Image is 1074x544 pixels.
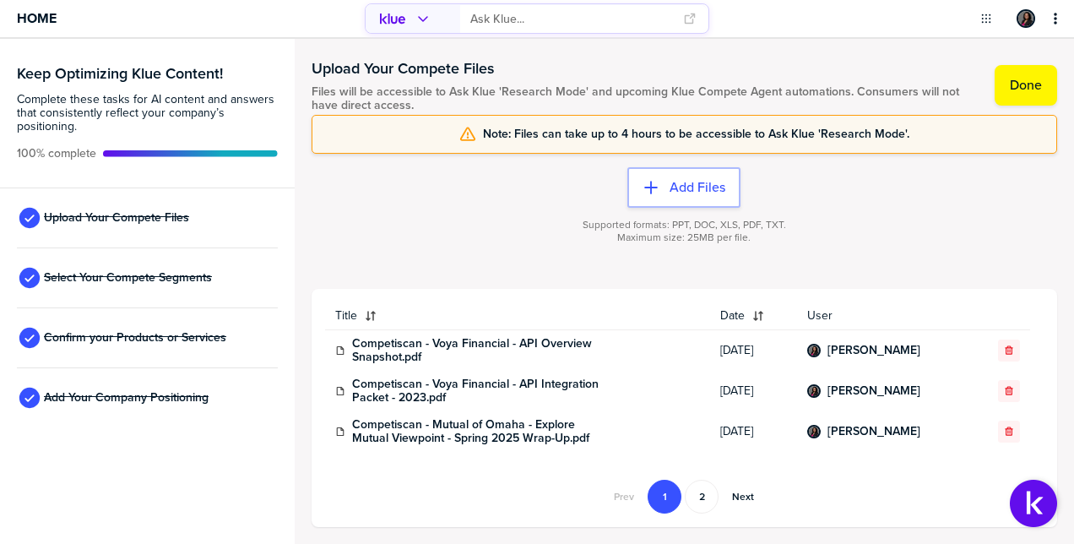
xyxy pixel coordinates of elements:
[17,11,57,25] span: Home
[352,418,605,445] a: Competiscan - Mutual of Omaha - Explore Mutual Viewpoint - Spring 2025 Wrap-Up.pdf
[710,302,796,329] button: Date
[44,331,226,345] span: Confirm your Products or Services
[978,10,995,27] button: Open Drop
[44,211,189,225] span: Upload Your Compete Files
[617,231,751,244] span: Maximum size: 25MB per file.
[1018,11,1033,26] img: 067a2c94e62710512124e0c09c2123d5-sml.png
[352,337,605,364] a: Competiscan - Voya Financial - API Overview Snapshot.pdf
[352,378,605,405] a: Competiscan - Voya Financial - API Integration Packet - 2023.pdf
[470,5,673,33] input: Ask Klue...
[809,386,819,396] img: 067a2c94e62710512124e0c09c2123d5-sml.png
[827,425,920,438] a: [PERSON_NAME]
[827,344,920,357] a: [PERSON_NAME]
[17,93,278,133] span: Complete these tasks for AI content and answers that consistently reflect your company’s position...
[17,147,96,160] span: Active
[1010,77,1042,94] label: Done
[44,391,209,405] span: Add Your Company Positioning
[809,427,819,437] img: 067a2c94e62710512124e0c09c2123d5-sml.png
[720,425,786,438] span: [DATE]
[722,480,764,514] button: Go to next page
[670,179,725,196] label: Add Files
[807,384,821,398] div: Sigourney Di Risi
[627,167,740,208] button: Add Files
[44,271,212,285] span: Select Your Compete Segments
[807,309,964,323] span: User
[604,480,644,514] button: Go to previous page
[720,344,786,357] span: [DATE]
[685,480,719,514] button: Go to page 2
[325,302,711,329] button: Title
[809,345,819,356] img: 067a2c94e62710512124e0c09c2123d5-sml.png
[1017,9,1035,28] div: Sigourney Di Risi
[827,384,920,398] a: [PERSON_NAME]
[583,219,786,231] span: Supported formats: PPT, DOC, XLS, PDF, TXT.
[602,480,766,514] nav: Pagination Navigation
[1010,480,1057,527] button: Open Support Center
[483,128,909,141] span: Note: Files can take up to 4 hours to be accessible to Ask Klue 'Research Mode'.
[720,384,786,398] span: [DATE]
[807,344,821,357] div: Sigourney Di Risi
[1015,8,1037,30] a: Edit Profile
[312,85,979,112] span: Files will be accessible to Ask Klue 'Research Mode' and upcoming Klue Compete Agent automations....
[720,309,745,323] span: Date
[17,66,278,81] h3: Keep Optimizing Klue Content!
[807,425,821,438] div: Sigourney Di Risi
[312,58,979,79] h1: Upload Your Compete Files
[335,309,357,323] span: Title
[995,65,1057,106] button: Done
